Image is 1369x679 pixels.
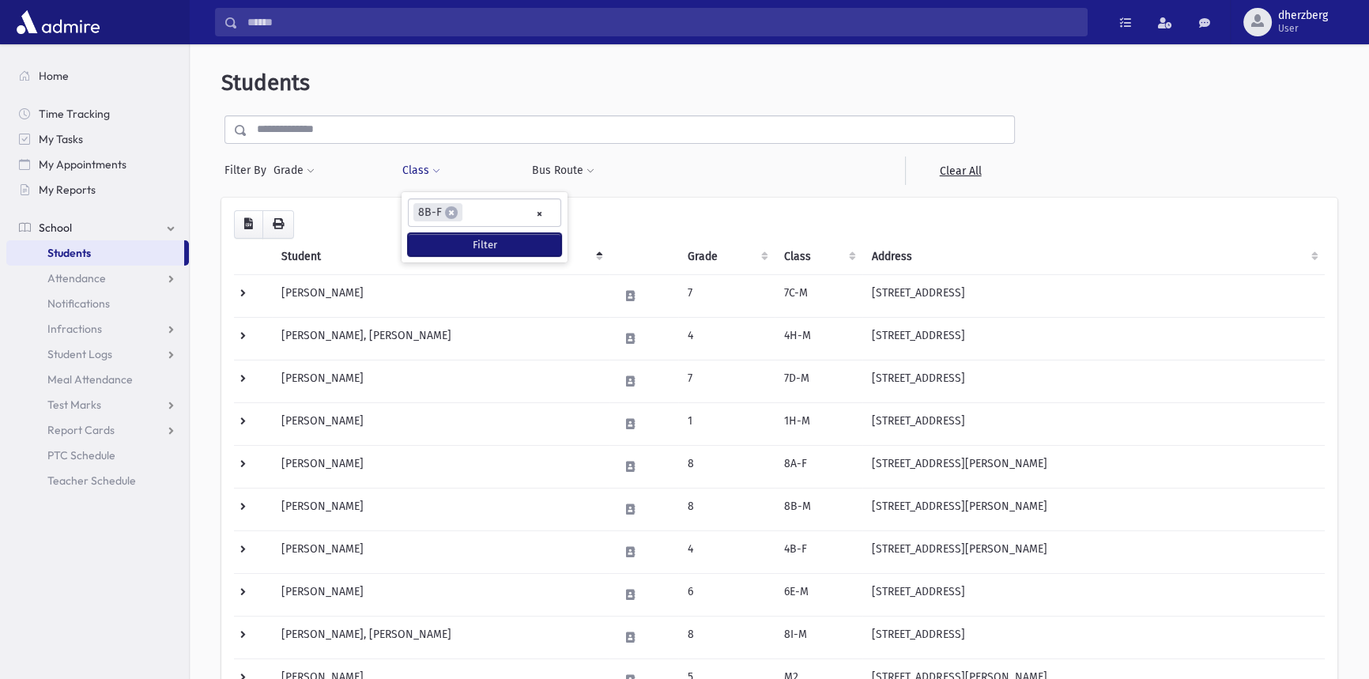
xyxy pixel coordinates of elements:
td: [PERSON_NAME] [272,573,609,616]
span: Filter By [224,162,273,179]
td: [STREET_ADDRESS] [862,573,1325,616]
th: Student: activate to sort column descending [272,239,609,275]
button: Print [262,210,294,239]
span: PTC Schedule [47,448,115,462]
td: [STREET_ADDRESS][PERSON_NAME] [862,530,1325,573]
button: Grade [273,157,315,185]
td: [STREET_ADDRESS] [862,317,1325,360]
td: 7D-M [775,360,863,402]
td: [PERSON_NAME] [272,488,609,530]
td: [PERSON_NAME] [272,445,609,488]
td: [STREET_ADDRESS][PERSON_NAME] [862,445,1325,488]
button: Class [402,157,441,185]
td: [STREET_ADDRESS][PERSON_NAME] [862,488,1325,530]
a: Home [6,63,189,89]
a: My Appointments [6,152,189,177]
td: 8B-M [775,488,863,530]
td: 6E-M [775,573,863,616]
td: [STREET_ADDRESS] [862,402,1325,445]
td: 8I-M [775,616,863,658]
button: Bus Route [531,157,595,185]
td: 1 [678,402,775,445]
a: Students [6,240,184,266]
span: Remove all items [536,205,543,223]
a: School [6,215,189,240]
span: My Reports [39,183,96,197]
a: PTC Schedule [6,443,189,468]
span: Students [47,246,91,260]
span: My Tasks [39,132,83,146]
a: Attendance [6,266,189,291]
a: Test Marks [6,392,189,417]
span: dherzberg [1278,9,1328,22]
span: Teacher Schedule [47,473,136,488]
span: Students [221,70,310,96]
th: Grade: activate to sort column ascending [678,239,775,275]
td: 8 [678,488,775,530]
td: [PERSON_NAME] [272,402,609,445]
th: Address: activate to sort column ascending [862,239,1325,275]
span: User [1278,22,1328,35]
a: Infractions [6,316,189,341]
span: My Appointments [39,157,126,172]
li: 8B-F [413,203,462,221]
td: [PERSON_NAME] [272,274,609,317]
span: School [39,221,72,235]
td: 6 [678,573,775,616]
a: My Tasks [6,126,189,152]
span: Time Tracking [39,107,110,121]
a: Teacher Schedule [6,468,189,493]
td: 8 [678,616,775,658]
input: Search [238,8,1087,36]
span: Meal Attendance [47,372,133,387]
button: CSV [234,210,263,239]
span: Notifications [47,296,110,311]
span: Infractions [47,322,102,336]
img: AdmirePro [13,6,104,38]
td: 4H-M [775,317,863,360]
td: 7 [678,360,775,402]
td: [STREET_ADDRESS] [862,360,1325,402]
td: 7C-M [775,274,863,317]
th: Class: activate to sort column ascending [775,239,863,275]
td: 8 [678,445,775,488]
td: 8A-F [775,445,863,488]
span: Test Marks [47,398,101,412]
td: [PERSON_NAME], [PERSON_NAME] [272,616,609,658]
span: × [445,206,458,219]
a: Clear All [905,157,1015,185]
td: [PERSON_NAME], [PERSON_NAME] [272,317,609,360]
span: Report Cards [47,423,115,437]
td: 1H-M [775,402,863,445]
a: Report Cards [6,417,189,443]
td: [PERSON_NAME] [272,360,609,402]
td: [STREET_ADDRESS] [862,274,1325,317]
span: Student Logs [47,347,112,361]
a: Meal Attendance [6,367,189,392]
td: 4 [678,317,775,360]
span: Attendance [47,271,106,285]
td: [STREET_ADDRESS] [862,616,1325,658]
a: Notifications [6,291,189,316]
td: 4 [678,530,775,573]
td: 7 [678,274,775,317]
td: 4B-F [775,530,863,573]
a: Student Logs [6,341,189,367]
span: Home [39,69,69,83]
button: Filter [408,233,561,256]
a: Time Tracking [6,101,189,126]
a: My Reports [6,177,189,202]
td: [PERSON_NAME] [272,530,609,573]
